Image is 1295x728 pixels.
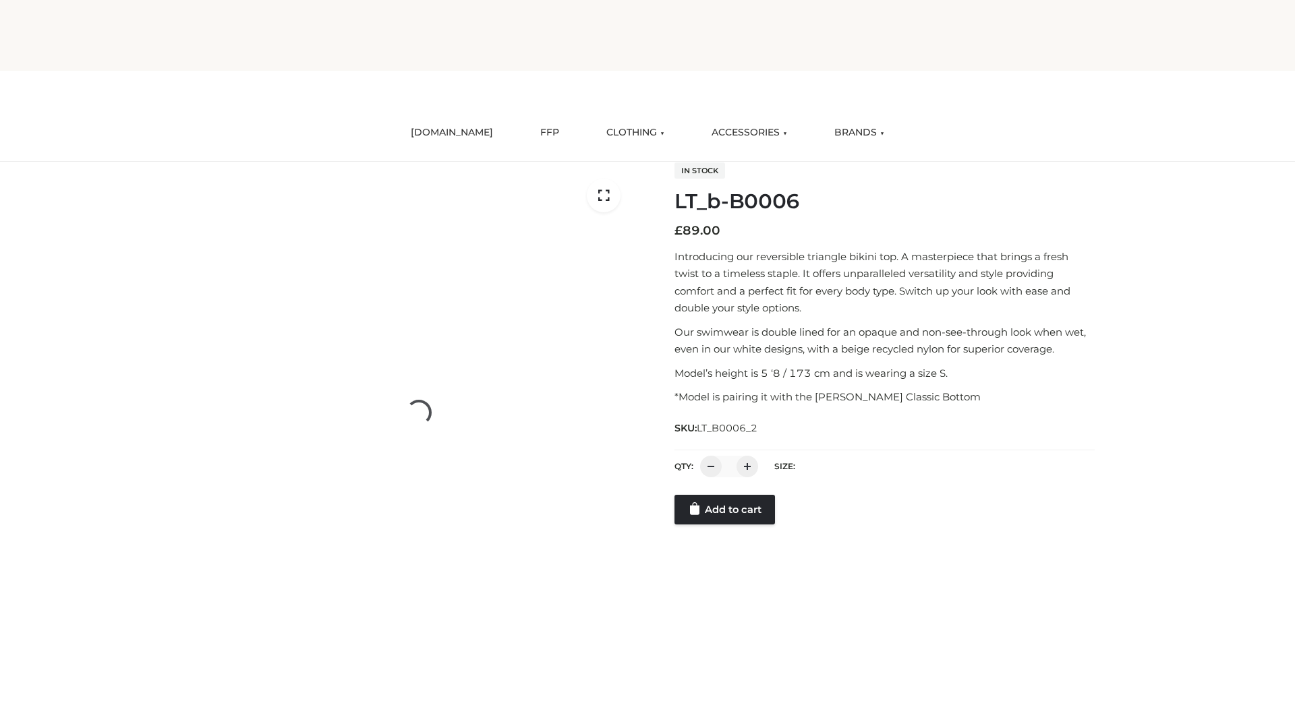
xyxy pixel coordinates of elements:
a: Add to cart [674,495,775,524]
span: In stock [674,162,725,179]
bdi: 89.00 [674,223,720,238]
label: Size: [774,461,795,471]
h1: LT_b-B0006 [674,189,1095,214]
span: LT_B0006_2 [697,422,757,434]
span: SKU: [674,420,759,436]
a: CLOTHING [596,118,674,148]
a: ACCESSORIES [701,118,797,148]
label: QTY: [674,461,693,471]
a: [DOMAIN_NAME] [401,118,503,148]
p: *Model is pairing it with the [PERSON_NAME] Classic Bottom [674,388,1095,406]
p: Introducing our reversible triangle bikini top. A masterpiece that brings a fresh twist to a time... [674,248,1095,317]
a: BRANDS [824,118,894,148]
p: Our swimwear is double lined for an opaque and non-see-through look when wet, even in our white d... [674,324,1095,358]
a: FFP [530,118,569,148]
span: £ [674,223,683,238]
p: Model’s height is 5 ‘8 / 173 cm and is wearing a size S. [674,365,1095,382]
